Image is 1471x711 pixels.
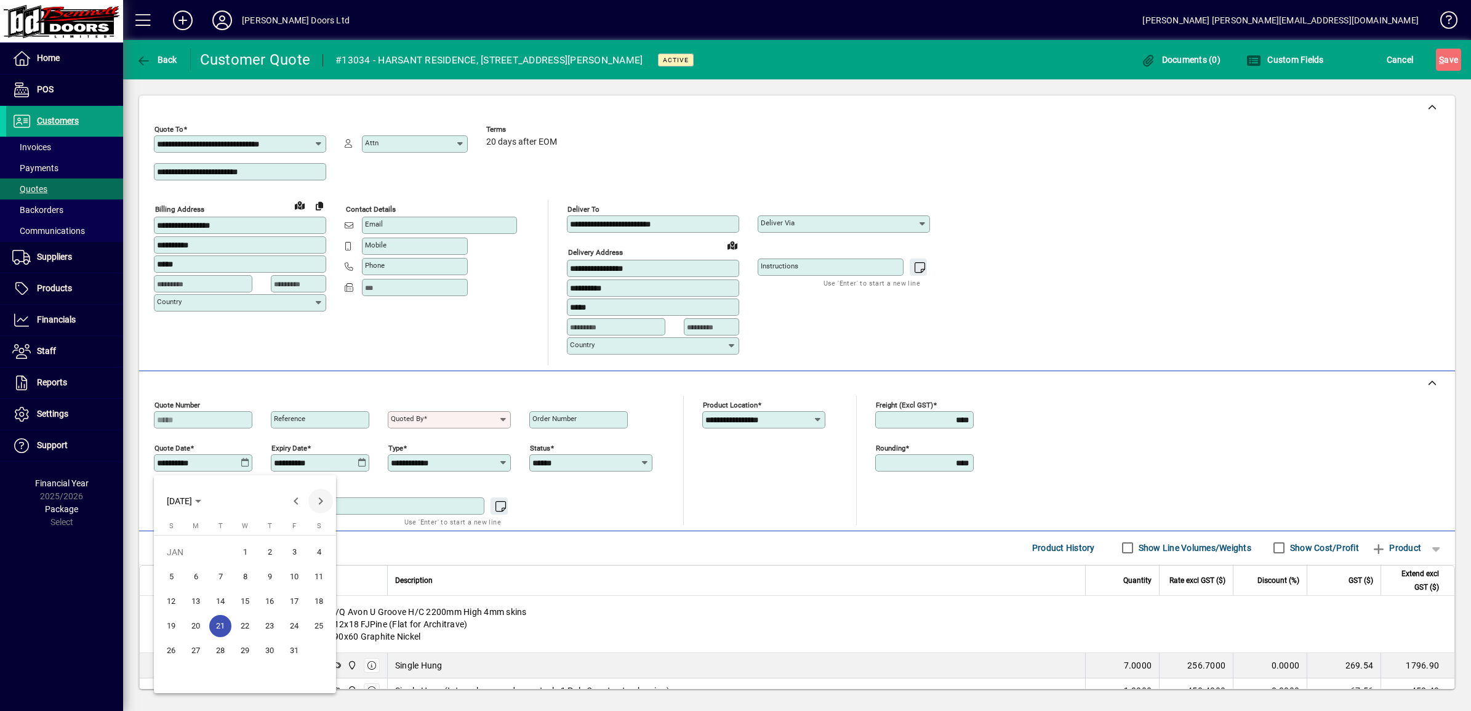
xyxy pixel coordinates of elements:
[307,614,331,638] button: Sat Jan 25 2025
[208,638,233,663] button: Tue Jan 28 2025
[308,615,330,637] span: 25
[183,614,208,638] button: Mon Jan 20 2025
[234,541,256,563] span: 1
[259,615,281,637] span: 23
[282,540,307,564] button: Fri Jan 03 2025
[282,614,307,638] button: Fri Jan 24 2025
[283,541,305,563] span: 3
[259,590,281,613] span: 16
[242,522,248,530] span: W
[233,638,257,663] button: Wed Jan 29 2025
[257,589,282,614] button: Thu Jan 16 2025
[162,490,206,512] button: Choose month and year
[159,540,233,564] td: JAN
[208,564,233,589] button: Tue Jan 07 2025
[234,590,256,613] span: 15
[283,615,305,637] span: 24
[183,589,208,614] button: Mon Jan 13 2025
[257,614,282,638] button: Thu Jan 23 2025
[160,640,182,662] span: 26
[259,640,281,662] span: 30
[233,564,257,589] button: Wed Jan 08 2025
[160,566,182,588] span: 5
[169,522,174,530] span: S
[234,640,256,662] span: 29
[282,589,307,614] button: Fri Jan 17 2025
[317,522,321,530] span: S
[208,589,233,614] button: Tue Jan 14 2025
[233,589,257,614] button: Wed Jan 15 2025
[185,590,207,613] span: 13
[308,566,330,588] span: 11
[234,615,256,637] span: 22
[185,566,207,588] span: 6
[234,566,256,588] span: 8
[159,638,183,663] button: Sun Jan 26 2025
[268,522,272,530] span: T
[209,640,231,662] span: 28
[209,590,231,613] span: 14
[307,540,331,564] button: Sat Jan 04 2025
[193,522,199,530] span: M
[257,638,282,663] button: Thu Jan 30 2025
[308,590,330,613] span: 18
[208,614,233,638] button: Tue Jan 21 2025
[257,540,282,564] button: Thu Jan 02 2025
[308,489,333,513] button: Next month
[259,566,281,588] span: 9
[218,522,223,530] span: T
[209,566,231,588] span: 7
[283,640,305,662] span: 31
[282,638,307,663] button: Fri Jan 31 2025
[185,615,207,637] span: 20
[159,589,183,614] button: Sun Jan 12 2025
[183,564,208,589] button: Mon Jan 06 2025
[183,638,208,663] button: Mon Jan 27 2025
[167,496,192,506] span: [DATE]
[160,615,182,637] span: 19
[282,564,307,589] button: Fri Jan 10 2025
[259,541,281,563] span: 2
[308,541,330,563] span: 4
[160,590,182,613] span: 12
[159,614,183,638] button: Sun Jan 19 2025
[307,589,331,614] button: Sat Jan 18 2025
[185,640,207,662] span: 27
[233,540,257,564] button: Wed Jan 01 2025
[292,522,296,530] span: F
[209,615,231,637] span: 21
[257,564,282,589] button: Thu Jan 09 2025
[159,564,183,589] button: Sun Jan 05 2025
[283,566,305,588] span: 10
[307,564,331,589] button: Sat Jan 11 2025
[283,590,305,613] span: 17
[233,614,257,638] button: Wed Jan 22 2025
[284,489,308,513] button: Previous month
